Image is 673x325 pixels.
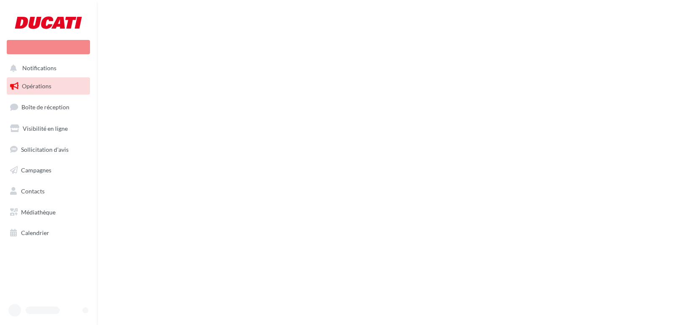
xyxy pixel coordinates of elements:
span: Sollicitation d'avis [21,145,69,153]
span: Notifications [22,65,56,72]
a: Opérations [5,77,92,95]
a: Sollicitation d'avis [5,141,92,159]
span: Boîte de réception [21,103,69,111]
span: Visibilité en ligne [23,125,68,132]
span: Campagnes [21,166,51,174]
a: Boîte de réception [5,98,92,116]
a: Visibilité en ligne [5,120,92,137]
span: Calendrier [21,229,49,236]
span: Opérations [22,82,51,90]
a: Contacts [5,182,92,200]
span: Contacts [21,188,45,195]
a: Calendrier [5,224,92,242]
div: Nouvelle campagne [7,40,90,54]
a: Campagnes [5,161,92,179]
a: Médiathèque [5,203,92,221]
span: Médiathèque [21,209,56,216]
